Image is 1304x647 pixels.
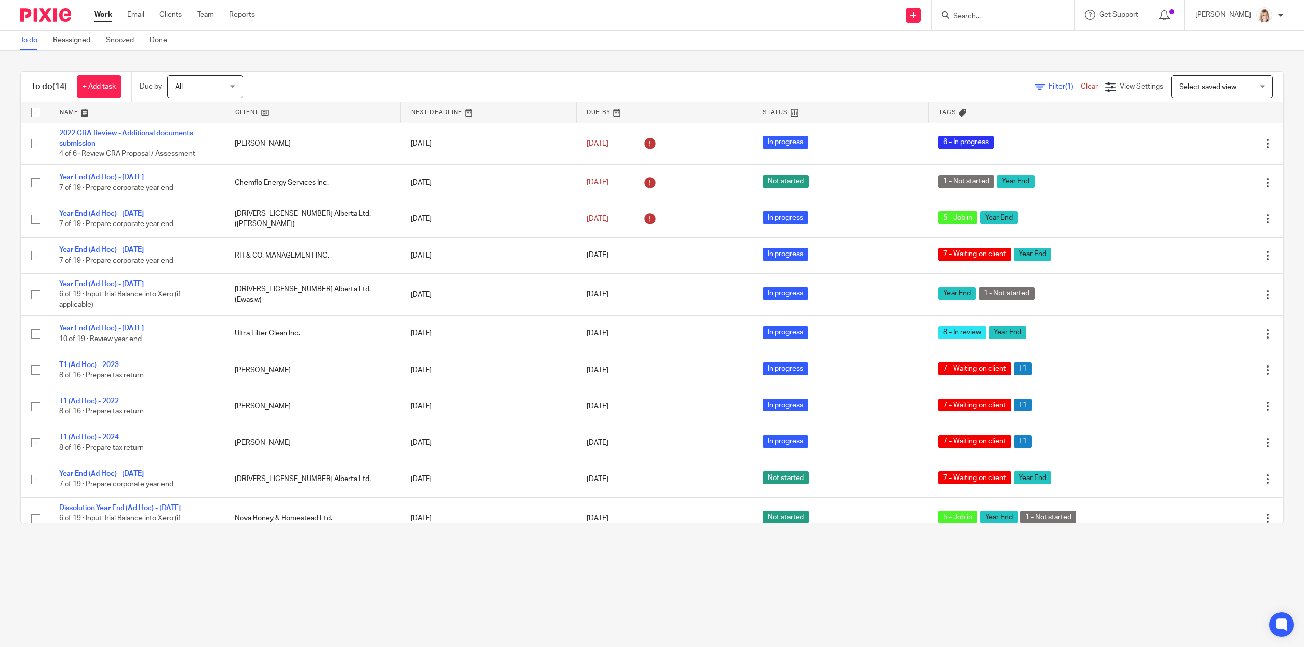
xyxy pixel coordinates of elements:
td: [DATE] [400,316,576,352]
span: T1 [1014,399,1032,411]
span: Get Support [1099,11,1138,18]
p: Due by [140,81,162,92]
span: Not started [763,175,809,188]
a: Team [197,10,214,20]
span: T1 [1014,362,1032,375]
td: Ultra Filter Clean Inc. [225,316,400,352]
a: Done [150,31,175,50]
span: 10 of 19 · Review year end [59,335,142,343]
span: [DATE] [587,403,608,410]
span: [DATE] [587,252,608,259]
td: [DATE] [400,201,576,237]
span: 8 of 16 · Prepare tax return [59,408,144,415]
a: T1 (Ad Hoc) - 2023 [59,361,119,369]
span: 7 - Waiting on client [938,435,1011,448]
span: 7 of 19 · Prepare corporate year end [59,184,173,191]
td: [PERSON_NAME] [225,388,400,425]
span: 7 of 19 · Prepare corporate year end [59,257,173,264]
a: Reassigned [53,31,98,50]
td: [PERSON_NAME] [225,123,400,164]
td: [DATE] [400,425,576,461]
span: 7 of 19 · Prepare corporate year end [59,220,173,228]
span: Year End [980,211,1018,224]
span: [DATE] [587,515,608,522]
span: 6 of 19 · Input Trial Balance into Xero (if applicable) [59,515,181,532]
a: Clear [1081,83,1098,90]
span: [DATE] [587,291,608,298]
span: T1 [1014,435,1032,448]
span: 7 - Waiting on client [938,248,1011,261]
a: 2022 CRA Review - Additional documents submission [59,130,193,147]
span: [DATE] [587,367,608,374]
a: Year End (Ad Hoc) - [DATE] [59,325,144,332]
td: [DATE] [400,273,576,315]
a: T1 (Ad Hoc) - 2022 [59,398,119,405]
span: 1 - Not started [938,175,994,188]
h1: To do [31,81,67,92]
span: In progress [763,287,808,300]
td: Chemflo Energy Services Inc. [225,164,400,201]
span: [DATE] [587,330,608,337]
img: Pixie [20,8,71,22]
td: [DATE] [400,123,576,164]
span: Year End [1014,471,1051,484]
td: [DRIVERS_LICENSE_NUMBER] Alberta Ltd. [225,461,400,497]
a: Reports [229,10,255,20]
td: [DATE] [400,388,576,425]
a: Work [94,10,112,20]
span: [DATE] [587,475,608,483]
td: [DATE] [400,237,576,273]
a: Year End (Ad Hoc) - [DATE] [59,280,144,288]
td: [DRIVERS_LICENSE_NUMBER] Alberta Ltd. (Ewasiw) [225,273,400,315]
span: 1 - Not started [979,287,1035,300]
img: Tayler%20Headshot%20Compressed%20Resized%202.jpg [1256,7,1272,23]
span: 6 of 19 · Input Trial Balance into Xero (if applicable) [59,291,181,309]
p: [PERSON_NAME] [1195,10,1251,20]
a: Dissolution Year End (Ad Hoc) - [DATE] [59,504,181,512]
td: RH & CO. MANAGEMENT INC. [225,237,400,273]
a: + Add task [77,75,121,98]
span: 5 - Job in [938,511,977,523]
a: Year End (Ad Hoc) - [DATE] [59,174,144,181]
span: 7 - Waiting on client [938,471,1011,484]
span: 8 - In review [938,326,986,339]
span: (1) [1065,83,1073,90]
span: [DATE] [587,179,608,186]
span: Not started [763,511,809,523]
span: In progress [763,362,808,375]
span: Filter [1049,83,1081,90]
input: Search [952,12,1044,21]
span: In progress [763,399,808,411]
a: Snoozed [106,31,142,50]
td: [PERSON_NAME] [225,425,400,461]
span: 7 - Waiting on client [938,399,1011,411]
span: Year End [989,326,1026,339]
span: In progress [763,136,808,149]
span: In progress [763,248,808,261]
td: [DATE] [400,352,576,388]
td: Nova Honey & Homestead Ltd. [225,497,400,539]
span: 8 of 16 · Prepare tax return [59,444,144,452]
span: 7 of 19 · Prepare corporate year end [59,481,173,488]
span: In progress [763,435,808,448]
span: Year End [997,175,1035,188]
a: T1 (Ad Hoc) - 2024 [59,434,119,441]
span: Not started [763,471,809,484]
span: Year End [980,511,1018,523]
td: [DATE] [400,164,576,201]
span: [DATE] [587,439,608,446]
a: To do [20,31,45,50]
span: 1 - Not started [1020,511,1076,523]
span: All [175,83,183,91]
span: 5 - Job in [938,211,977,224]
span: (14) [52,82,67,91]
a: Year End (Ad Hoc) - [DATE] [59,246,144,254]
span: 6 - In progress [938,136,994,149]
td: [PERSON_NAME] [225,352,400,388]
td: [DRIVERS_LICENSE_NUMBER] Alberta Ltd. ([PERSON_NAME]) [225,201,400,237]
td: [DATE] [400,461,576,497]
span: [DATE] [587,140,608,147]
span: Select saved view [1179,83,1236,91]
span: Year End [938,287,976,300]
span: Year End [1014,248,1051,261]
